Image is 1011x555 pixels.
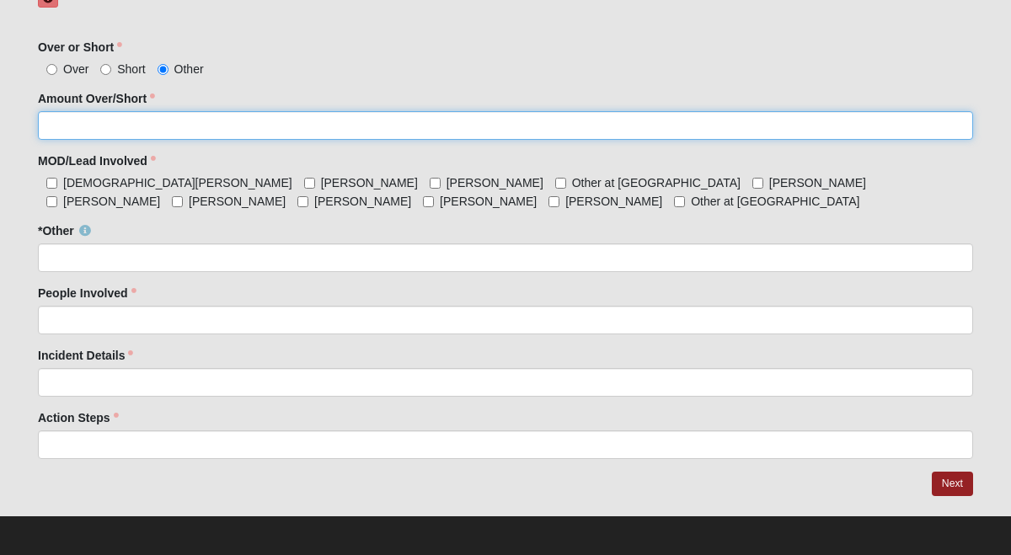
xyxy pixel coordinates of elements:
[172,196,183,207] input: [PERSON_NAME]
[674,196,685,207] input: Other at [GEOGRAPHIC_DATA]
[117,62,145,76] span: Short
[548,196,559,207] input: [PERSON_NAME]
[430,178,441,189] input: [PERSON_NAME]
[46,178,57,189] input: [DEMOGRAPHIC_DATA][PERSON_NAME]
[63,176,292,189] span: [DEMOGRAPHIC_DATA][PERSON_NAME]
[38,152,156,169] label: MOD/Lead Involved
[297,196,308,207] input: [PERSON_NAME]
[565,195,662,208] span: [PERSON_NAME]
[100,64,111,75] input: Short
[38,347,133,364] label: Incident Details
[38,285,136,302] label: People Involved
[158,64,168,75] input: Other
[932,472,973,496] a: Next
[752,178,763,189] input: [PERSON_NAME]
[314,195,411,208] span: [PERSON_NAME]
[38,90,155,107] label: Amount Over/Short
[189,195,286,208] span: [PERSON_NAME]
[769,176,866,189] span: [PERSON_NAME]
[572,176,741,189] span: Other at [GEOGRAPHIC_DATA]
[423,196,434,207] input: [PERSON_NAME]
[46,64,57,75] input: Over
[174,62,204,76] span: Other
[447,176,543,189] span: [PERSON_NAME]
[555,178,566,189] input: Other at [GEOGRAPHIC_DATA]
[691,195,859,208] span: Other at [GEOGRAPHIC_DATA]
[63,62,88,76] span: Over
[38,222,91,239] label: *Other
[321,176,418,189] span: [PERSON_NAME]
[304,178,315,189] input: [PERSON_NAME]
[46,196,57,207] input: [PERSON_NAME]
[38,39,122,56] label: Over or Short
[63,195,160,208] span: [PERSON_NAME]
[440,195,537,208] span: [PERSON_NAME]
[38,409,119,426] label: Action Steps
